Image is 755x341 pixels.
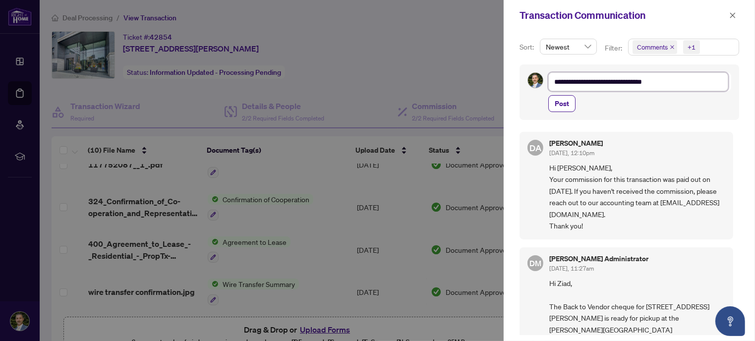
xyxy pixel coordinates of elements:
[688,42,696,52] div: +1
[670,45,675,50] span: close
[520,42,536,53] p: Sort:
[637,42,668,52] span: Comments
[546,39,591,54] span: Newest
[549,140,603,147] h5: [PERSON_NAME]
[549,149,594,157] span: [DATE], 12:10pm
[549,162,725,231] span: Hi [PERSON_NAME], Your commission for this transaction was paid out on [DATE]. If you haven't rec...
[529,257,541,269] span: DM
[549,265,594,272] span: [DATE], 11:27am
[529,141,541,154] span: DA
[715,306,745,336] button: Open asap
[633,40,677,54] span: Comments
[555,96,569,112] span: Post
[729,12,736,19] span: close
[520,8,726,23] div: Transaction Communication
[605,43,624,54] p: Filter:
[548,95,576,112] button: Post
[549,255,648,262] h5: [PERSON_NAME] Administrator
[528,73,543,88] img: Profile Icon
